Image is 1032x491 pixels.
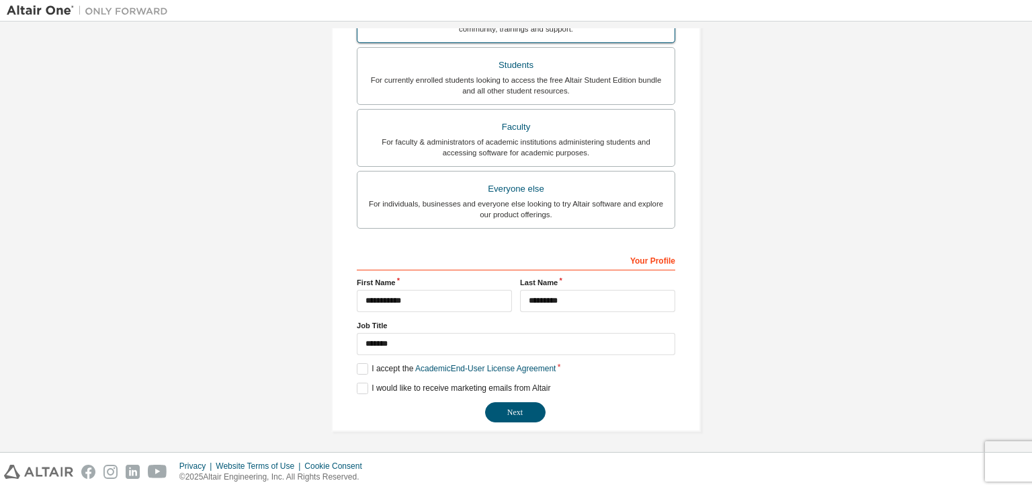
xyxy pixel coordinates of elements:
a: Academic End-User License Agreement [415,364,556,373]
img: facebook.svg [81,465,95,479]
div: For faculty & administrators of academic institutions administering students and accessing softwa... [365,137,666,158]
div: Faculty [365,118,666,137]
label: Last Name [520,277,675,288]
div: For currently enrolled students looking to access the free Altair Student Edition bundle and all ... [365,75,666,96]
img: linkedin.svg [126,465,140,479]
div: Cookie Consent [304,461,370,471]
div: For individuals, businesses and everyone else looking to try Altair software and explore our prod... [365,198,666,220]
label: I accept the [357,363,556,375]
label: First Name [357,277,512,288]
label: I would like to receive marketing emails from Altair [357,383,550,394]
div: Your Profile [357,249,675,270]
img: altair_logo.svg [4,465,73,479]
button: Next [485,402,546,422]
label: Job Title [357,320,675,331]
img: instagram.svg [103,465,118,479]
div: Students [365,56,666,75]
img: youtube.svg [148,465,167,479]
div: Everyone else [365,180,666,198]
p: © 2025 Altair Engineering, Inc. All Rights Reserved. [179,471,370,483]
div: Website Terms of Use [216,461,304,471]
div: Privacy [179,461,216,471]
img: Altair One [7,4,175,17]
